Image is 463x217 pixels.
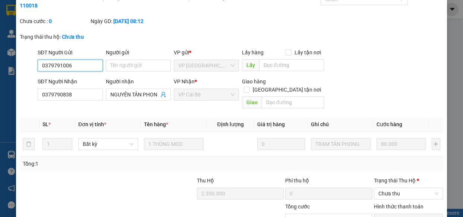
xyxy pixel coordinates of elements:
span: Giá trị hàng [257,121,285,127]
span: Giao hàng [242,79,266,84]
span: Lấy hàng [242,50,264,55]
input: Ghi Chú [311,138,371,150]
input: Dọc đường [259,59,324,71]
span: user-add [160,92,166,98]
span: Chưa thu [378,188,439,199]
span: Định lượng [217,121,243,127]
div: Người gửi [106,48,171,57]
span: Bất kỳ [83,138,133,150]
div: Phí thu hộ [285,176,372,188]
label: Hình thức thanh toán [374,204,423,210]
span: Đơn vị tính [78,121,106,127]
div: SĐT Người Gửi [38,48,103,57]
span: Giao [242,96,262,108]
span: VP Nhận [174,79,195,84]
input: VD: Bàn, Ghế [144,138,204,150]
button: delete [23,138,35,150]
span: SL [42,121,48,127]
div: SĐT Người Nhận [38,77,103,86]
b: [DATE] 08:12 [113,18,144,24]
div: VP gửi [174,48,239,57]
span: Lấy [242,59,259,71]
span: Cước hàng [377,121,402,127]
input: 0 [257,138,305,150]
span: Thu Hộ [197,178,214,184]
span: VP Cái Bè [178,89,234,100]
b: 0 [49,18,52,24]
span: Lấy tận nơi [292,48,324,57]
b: Chưa thu [62,34,84,40]
div: Người nhận [106,77,171,86]
input: Dọc đường [262,96,324,108]
div: Chưa cước : [20,17,89,25]
span: [GEOGRAPHIC_DATA] tận nơi [250,86,324,94]
span: VP Sài Gòn [178,60,234,71]
span: Tên hàng [144,121,168,127]
button: plus [432,138,440,150]
div: Trạng thái thu hộ: [20,33,107,41]
th: Ghi chú [308,117,374,132]
span: Tổng cước [285,204,310,210]
div: Trạng thái Thu Hộ [374,176,443,185]
input: 0 [377,138,426,150]
div: Tổng: 1 [23,160,179,168]
div: Ngày GD: [91,17,160,25]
